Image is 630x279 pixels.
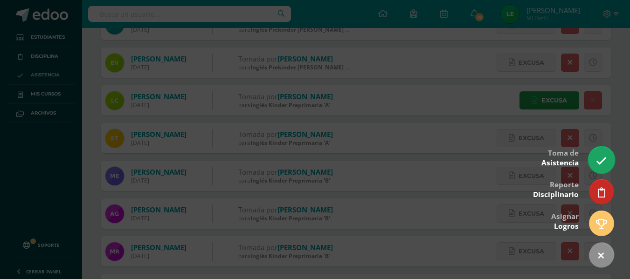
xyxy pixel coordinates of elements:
div: Toma de [541,142,579,172]
div: Reporte [533,174,579,204]
span: Logros [554,221,579,231]
span: Disciplinario [533,190,579,199]
span: Asistencia [541,158,579,168]
div: Asignar [551,205,579,236]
